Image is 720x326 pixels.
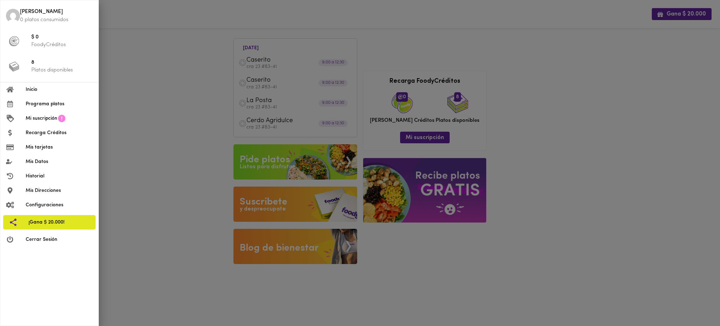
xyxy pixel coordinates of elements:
[26,236,93,243] span: Cerrar Sesión
[9,36,19,46] img: foody-creditos-black.png
[20,8,93,16] span: [PERSON_NAME]
[26,115,57,122] span: Mi suscripción
[31,33,93,42] span: $ 0
[28,219,90,226] span: ¡Gana $ 20.000!
[9,61,19,72] img: platos_menu.png
[31,41,93,49] p: FoodyCréditos
[26,201,93,209] span: Configuraciones
[20,16,93,24] p: 0 platos consumidos
[26,129,93,137] span: Recarga Créditos
[26,86,93,93] span: Inicio
[26,144,93,151] span: Mis tarjetas
[26,187,93,194] span: Mis Direcciones
[679,285,713,319] iframe: Messagebird Livechat Widget
[31,67,93,74] p: Platos disponibles
[26,158,93,165] span: Mis Datos
[26,100,93,108] span: Programa platos
[26,173,93,180] span: Historial
[31,59,93,67] span: 8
